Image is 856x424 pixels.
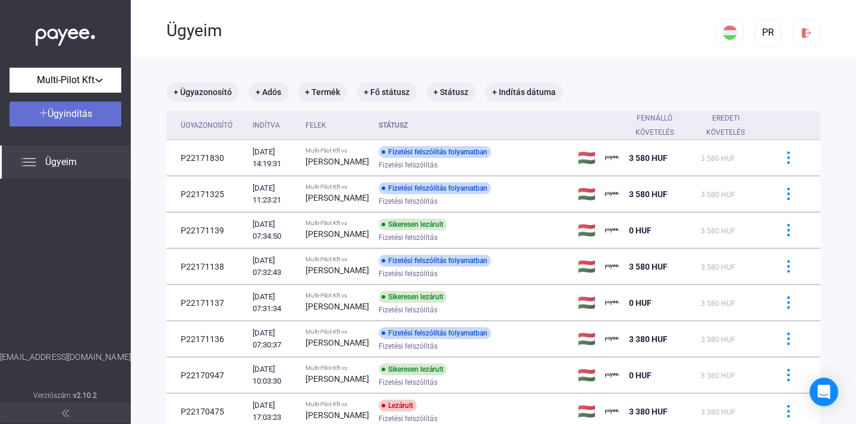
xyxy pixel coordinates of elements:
img: logout-red [800,27,813,39]
td: P22171139 [166,213,248,248]
td: P22170947 [166,357,248,393]
div: Multi-Pilot Kft vs [306,328,369,336]
span: 3 380 HUF [701,336,735,344]
span: Fizetési felszólítás [379,194,438,208]
div: Multi-Pilot Kft vs [306,183,369,191]
span: 3 380 HUF [629,407,668,416]
div: [DATE] 07:30:37 [253,327,296,351]
span: 3 380 HUF [701,408,735,416]
td: P22171136 [166,321,248,357]
div: Felek [306,118,369,132]
button: HU [716,18,744,47]
span: 3 580 HUF [701,154,735,163]
img: more-blue [782,405,795,417]
strong: [PERSON_NAME] [306,265,369,275]
td: P22171325 [166,176,248,212]
div: Fennálló követelés [629,111,681,140]
div: Open Intercom Messenger [810,378,838,406]
img: more-blue [782,296,795,309]
div: [DATE] 10:03:30 [253,363,296,387]
button: more-blue [776,363,801,388]
span: 3 580 HUF [701,227,735,235]
div: Sikeresen lezárult [379,291,447,303]
div: Sikeresen lezárult [379,363,447,375]
strong: [PERSON_NAME] [306,410,369,420]
img: more-blue [782,224,795,236]
span: Fizetési felszólítás [379,230,438,245]
div: [DATE] 11:23:21 [253,182,296,206]
div: [DATE] 14:19:31 [253,146,296,170]
span: 3 380 HUF [629,334,668,344]
div: [DATE] 07:32:43 [253,255,296,279]
td: 🇭🇺 [573,176,600,212]
strong: [PERSON_NAME] [306,374,369,384]
img: plus-white.svg [39,109,48,117]
span: 3 580 HUF [701,299,735,308]
div: Eredeti követelés [701,111,750,140]
div: Ügyeim [166,21,716,41]
td: P22171137 [166,285,248,321]
th: Státusz [374,111,573,140]
mat-chip: + Státusz [426,83,476,102]
span: Multi-Pilot Kft [37,73,95,87]
img: more-blue [782,188,795,200]
div: PR [758,26,778,40]
div: Lezárult [379,400,417,412]
div: [DATE] 07:34:50 [253,219,296,242]
mat-chip: + Fő státusz [357,83,417,102]
button: more-blue [776,399,801,424]
img: arrow-double-left-grey.svg [62,410,69,417]
div: Indítva [253,118,296,132]
button: logout-red [792,18,820,47]
strong: [PERSON_NAME] [306,302,369,311]
div: Sikeresen lezárult [379,219,447,230]
span: Fizetési felszólítás [379,303,438,317]
td: P22171830 [166,140,248,176]
div: Multi-Pilot Kft vs [306,292,369,299]
div: Fizetési felszólítás folyamatban [379,255,491,267]
td: 🇭🇺 [573,357,600,393]
button: PR [754,18,782,47]
button: more-blue [776,254,801,279]
span: Fizetési felszólítás [379,339,438,353]
strong: [PERSON_NAME] [306,157,369,166]
mat-chip: + Indítás dátuma [485,83,563,102]
div: Multi-Pilot Kft vs [306,147,369,154]
img: payee-logo [605,296,619,310]
strong: v2.10.2 [73,391,97,400]
strong: [PERSON_NAME] [306,229,369,239]
span: Ügyeim [45,155,77,169]
span: 3 580 HUF [629,262,668,271]
span: 0 HUF [629,226,652,235]
strong: [PERSON_NAME] [306,338,369,347]
img: white-payee-white-dot.svg [36,22,95,46]
button: Multi-Pilot Kft [10,68,121,93]
button: more-blue [776,290,801,315]
span: Ügyindítás [48,108,92,119]
img: payee-logo [605,260,619,274]
span: 3 580 HUF [629,153,668,163]
div: Fizetési felszólítás folyamatban [379,146,491,158]
div: Multi-Pilot Kft vs [306,401,369,408]
div: Fizetési felszólítás folyamatban [379,182,491,194]
button: Ügyindítás [10,102,121,126]
td: 🇭🇺 [573,140,600,176]
img: payee-logo [605,223,619,238]
span: 0 HUF [629,298,652,308]
img: payee-logo [605,151,619,165]
span: 3 380 HUF [701,372,735,380]
div: Ügyazonosító [181,118,243,132]
span: 0 HUF [629,371,652,380]
div: Indítva [253,118,280,132]
img: more-blue [782,260,795,273]
img: more-blue [782,369,795,381]
td: P22171138 [166,249,248,284]
span: 3 580 HUF [701,191,735,199]
div: Fizetési felszólítás folyamatban [379,327,491,339]
button: more-blue [776,145,801,170]
img: more-blue [782,333,795,345]
div: Multi-Pilot Kft vs [306,365,369,372]
td: 🇭🇺 [573,249,600,284]
mat-chip: + Adós [248,83,288,102]
button: more-blue [776,327,801,352]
